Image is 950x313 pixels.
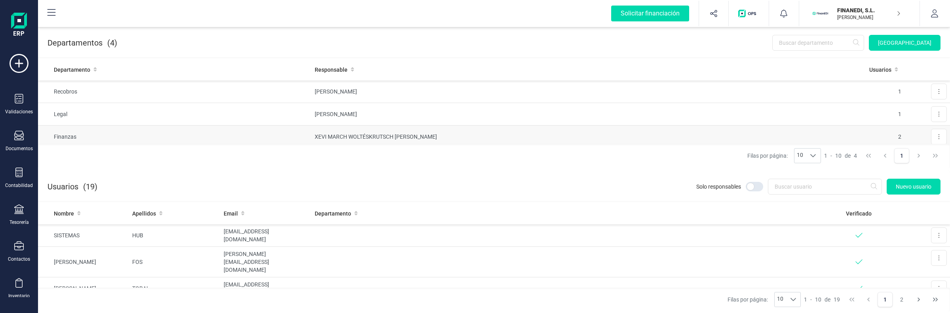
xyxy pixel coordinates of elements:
p: FINANEDI, S.L. [837,6,901,14]
button: Next Page [911,148,926,163]
span: Verificado [846,210,872,218]
td: HUB [129,224,220,247]
td: XEVI MARCH WOLTÉS KRUTSCH [PERSON_NAME] [312,126,859,148]
td: Recobros [38,80,312,103]
span: 10 [794,149,806,163]
button: Previous Page [878,148,893,163]
span: de [825,296,830,303]
button: Page 1 [878,292,893,307]
span: 1 [804,296,807,303]
input: Buscar departamento [772,35,864,51]
td: [PERSON_NAME] [38,277,129,300]
div: Contactos [8,256,30,262]
span: Usuarios [869,66,891,74]
span: Responsable [315,66,348,74]
td: [PERSON_NAME][EMAIL_ADDRESS][DOMAIN_NAME] [220,247,312,277]
span: de [845,152,851,160]
span: (4) [107,37,117,48]
img: Logo Finanedi [11,13,27,38]
td: 1 [859,80,904,103]
button: Page 2 [894,292,909,307]
span: [GEOGRAPHIC_DATA] [878,39,931,47]
span: Nuevo usuario [896,183,931,191]
span: 19 [834,296,840,303]
div: - [804,296,840,303]
div: Contabilidad [5,182,33,189]
input: Buscar usuario [768,179,882,195]
td: Finanzas [38,126,312,148]
button: Nuevo departamento [869,35,940,51]
button: Nuevo usuario [887,179,940,195]
img: FI [812,5,829,22]
p: [PERSON_NAME] [837,14,901,21]
button: Solicitar financiación [602,1,699,26]
span: Departamento [54,66,90,74]
button: Last Page [928,292,943,307]
span: Apellidos [132,210,156,218]
td: FOS [129,247,220,277]
td: 1 [859,103,904,126]
div: Filas por página: [747,148,821,163]
button: First Page [844,292,859,307]
span: 1 [824,152,827,160]
span: 10 [835,152,842,160]
button: Previous Page [861,292,876,307]
span: 10 [775,292,786,307]
td: TOBAL [129,277,220,300]
td: Legal [38,103,312,126]
div: - [824,152,857,160]
div: Tesorería [9,219,29,225]
span: Departamento [315,210,351,218]
td: 2 [859,126,904,148]
span: Solo responsables [696,183,741,191]
div: Filas por página: [728,292,801,307]
div: Validaciones [5,109,33,115]
div: Documentos [6,145,33,152]
span: (19) [83,181,97,192]
td: [PERSON_NAME] [312,80,859,103]
button: Page 1 [894,148,909,163]
div: Solicitar financiación [611,6,689,21]
td: [PERSON_NAME] [312,103,859,126]
button: Logo de OPS [733,1,764,26]
button: FIFINANEDI, S.L.[PERSON_NAME] [809,1,910,26]
img: Logo de OPS [738,10,759,17]
p: Usuarios [47,181,97,192]
button: Last Page [928,148,943,163]
div: Inventario [8,293,30,299]
button: Next Page [911,292,926,307]
td: [EMAIL_ADDRESS][DOMAIN_NAME] [220,277,312,300]
td: [EMAIL_ADDRESS][DOMAIN_NAME] [220,224,312,247]
span: Nombre [54,210,74,218]
span: 10 [815,296,821,303]
td: SISTEMAS [38,224,129,247]
p: Departamentos [47,37,117,48]
td: [PERSON_NAME] [38,247,129,277]
span: 4 [854,152,857,160]
button: First Page [861,148,876,163]
span: Email [224,210,238,218]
